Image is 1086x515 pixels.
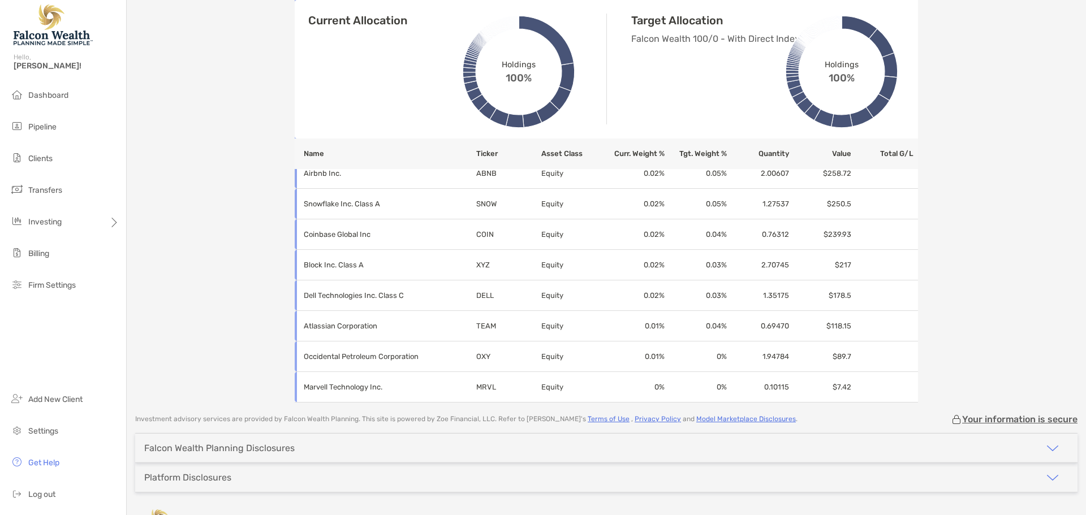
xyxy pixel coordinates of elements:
[790,341,852,372] td: $89.7
[304,166,462,180] p: Airbnb Inc.
[28,490,55,499] span: Log out
[603,280,665,311] td: 0.02 %
[665,341,727,372] td: 0 %
[1046,471,1059,484] img: icon arrow
[631,32,807,46] p: Falcon Wealth 100/0 - With Direct Indexing
[962,414,1078,425] p: Your information is secure
[28,90,68,100] span: Dashboard
[28,395,83,404] span: Add New Client
[541,189,603,219] td: Equity
[541,250,603,280] td: Equity
[603,189,665,219] td: 0.02 %
[10,455,24,469] img: get-help icon
[14,5,93,45] img: Falcon Wealth Planning Logo
[665,189,727,219] td: 0.05 %
[727,280,790,311] td: 1.35175
[304,227,462,241] p: Coinbase Global Inc
[1046,442,1059,455] img: icon arrow
[541,219,603,250] td: Equity
[144,472,231,483] div: Platform Disclosures
[10,423,24,437] img: settings icon
[541,158,603,189] td: Equity
[727,158,790,189] td: 2.00607
[10,119,24,133] img: pipeline icon
[476,219,541,250] td: COIN
[829,70,855,84] span: 100%
[727,250,790,280] td: 2.70745
[588,415,630,423] a: Terms of Use
[541,372,603,403] td: Equity
[635,415,681,423] a: Privacy Policy
[603,139,665,169] th: Curr. Weight %
[28,249,49,258] span: Billing
[308,14,407,27] h4: Current Allocation
[541,311,603,341] td: Equity
[476,139,541,169] th: Ticker
[541,280,603,311] td: Equity
[10,487,24,500] img: logout icon
[665,311,727,341] td: 0.04 %
[10,151,24,165] img: clients icon
[603,372,665,403] td: 0 %
[10,183,24,196] img: transfers icon
[603,158,665,189] td: 0.02 %
[476,372,541,403] td: MRVL
[28,458,59,468] span: Get Help
[304,288,462,302] p: Dell Technologies Inc. Class C
[304,319,462,333] p: Atlassian Corporation
[502,59,535,69] span: Holdings
[295,139,476,169] th: Name
[10,392,24,405] img: add_new_client icon
[790,250,852,280] td: $217
[727,311,790,341] td: 0.69470
[603,311,665,341] td: 0.01 %
[476,189,541,219] td: SNOW
[10,278,24,291] img: firm-settings icon
[603,250,665,280] td: 0.02 %
[665,280,727,311] td: 0.03 %
[727,219,790,250] td: 0.76312
[727,139,790,169] th: Quantity
[631,14,807,27] h4: Target Allocation
[665,250,727,280] td: 0.03 %
[790,372,852,403] td: $7.42
[825,59,858,69] span: Holdings
[28,217,62,227] span: Investing
[10,214,24,228] img: investing icon
[541,139,603,169] th: Asset Class
[506,70,532,84] span: 100%
[14,61,119,71] span: [PERSON_NAME]!
[790,158,852,189] td: $258.72
[28,185,62,195] span: Transfers
[790,189,852,219] td: $250.5
[476,250,541,280] td: XYZ
[790,280,852,311] td: $178.5
[304,380,462,394] p: Marvell Technology Inc.
[28,426,58,436] span: Settings
[603,219,665,250] td: 0.02 %
[144,443,295,453] div: Falcon Wealth Planning Disclosures
[727,341,790,372] td: 1.94784
[790,219,852,250] td: $239.93
[665,372,727,403] td: 0 %
[790,139,852,169] th: Value
[28,122,57,132] span: Pipeline
[696,415,796,423] a: Model Marketplace Disclosures
[10,246,24,259] img: billing icon
[665,219,727,250] td: 0.04 %
[476,280,541,311] td: DELL
[727,372,790,403] td: 0.10115
[476,158,541,189] td: ABNB
[665,139,727,169] th: Tgt. Weight %
[304,349,462,363] p: Occidental Petroleum Corporation
[304,258,462,272] p: Block Inc. Class A
[852,139,918,169] th: Total G/L
[304,197,462,211] p: Snowflake Inc. Class A
[476,341,541,372] td: OXY
[135,415,798,423] p: Investment advisory services are provided by Falcon Wealth Planning . This site is powered by Zoe...
[790,311,852,341] td: $118.15
[28,280,76,290] span: Firm Settings
[476,311,541,341] td: TEAM
[665,158,727,189] td: 0.05 %
[727,189,790,219] td: 1.27537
